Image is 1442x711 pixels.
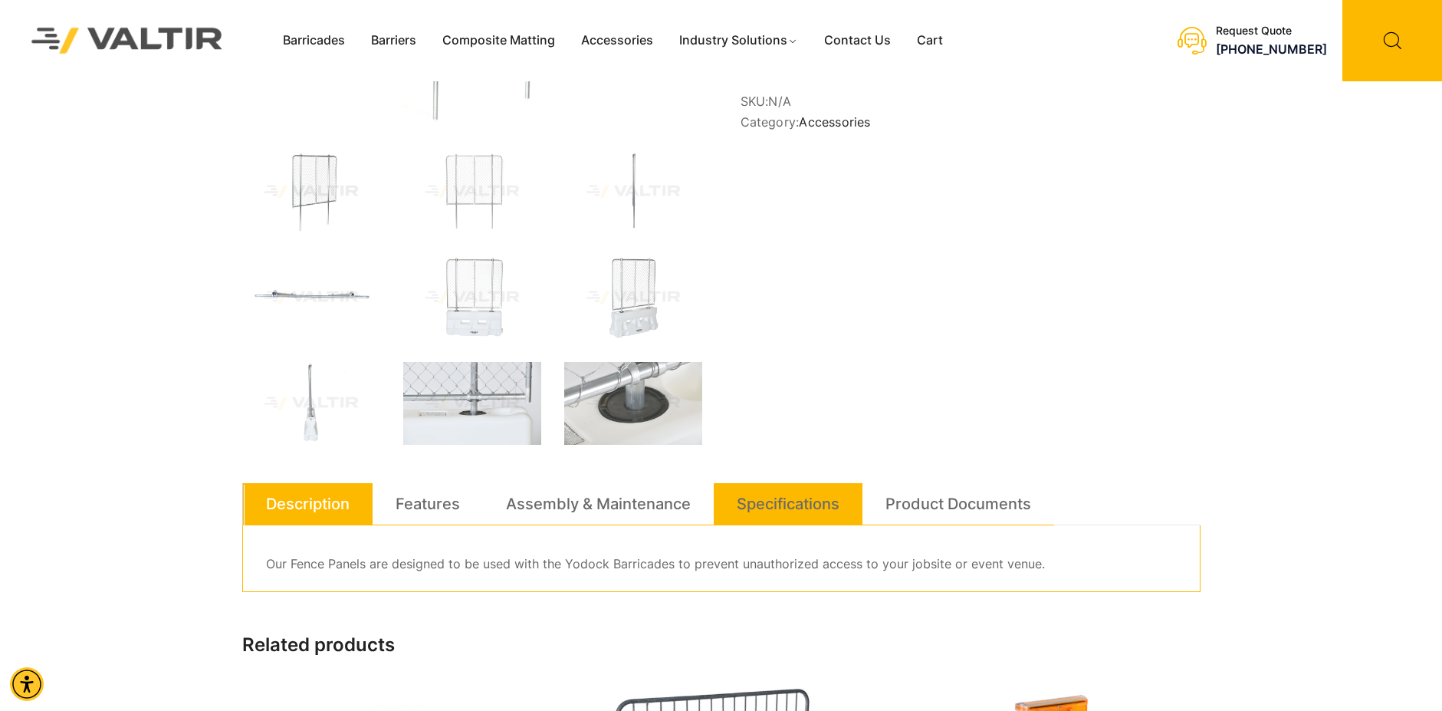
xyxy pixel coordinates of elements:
[506,483,691,525] a: Assembly & Maintenance
[270,29,358,52] a: Barricades
[564,362,702,445] img: Close-up of a metal pole secured in a black base, part of a structure with a chain-link fence.
[403,362,541,445] img: A close-up of a chain-link fence attached to a metal post, with a white plastic container below.
[242,256,380,339] img: A metallic automotive component, likely a steering rack, displayed against a white background.
[396,483,460,525] a: Features
[741,67,851,82] a: Add to wishlist
[666,29,811,52] a: Industry Solutions
[266,553,1177,576] p: Our Fence Panels are designed to be used with the Yodock Barricades to prevent unauthorized acces...
[741,94,1201,109] span: SKU:
[1216,25,1327,38] div: Request Quote
[403,256,541,339] img: A portable fence with a chain-link design supported by a white plastic base.
[1216,41,1327,57] a: call (888) 496-3625
[799,114,870,130] a: Accessories
[358,29,429,52] a: Barriers
[568,29,666,52] a: Accessories
[737,483,839,525] a: Specifications
[429,29,568,52] a: Composite Matting
[564,256,702,339] img: A portable barrier with a chain-link fence and a solid white base, designed for crowd control or ...
[741,115,1201,130] span: Category:
[11,8,243,74] img: Valtir Rentals
[242,634,1201,657] h2: Related products
[564,150,702,233] img: A vertical metal pole with attached wires, featuring a sleek design, set against a plain background.
[242,362,380,445] img: A vertical metal pole attached to a white base, likely for a flag or banner display.
[10,667,44,701] div: Accessibility Menu
[885,483,1031,525] a: Product Documents
[266,483,350,525] a: Description
[764,67,851,82] span: Add to wishlist
[403,150,541,233] img: A chain-link fence panel with two vertical posts, designed for security or enclosure.
[242,150,380,233] img: FencePnl_60x72_3Q.jpg
[904,29,956,52] a: Cart
[811,29,904,52] a: Contact Us
[768,94,791,109] span: N/A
